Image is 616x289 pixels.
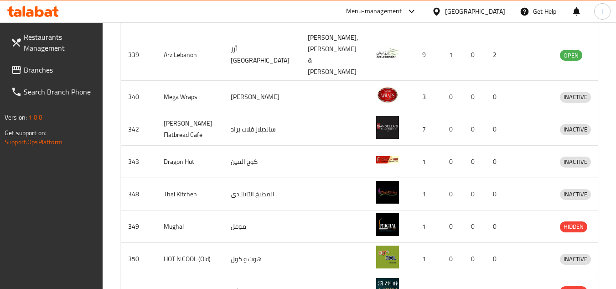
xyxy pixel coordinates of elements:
a: Support.OpsPlatform [5,136,62,148]
span: Version: [5,111,27,123]
span: 1.0.0 [28,111,42,123]
td: 0 [442,210,464,243]
a: Restaurants Management [4,26,103,59]
td: 0 [442,243,464,275]
img: Arz Lebanon [376,42,399,64]
td: 9 [410,29,442,81]
td: موغل [223,210,300,243]
span: Branches [24,64,96,75]
img: HOT N COOL (Old) [376,246,399,268]
td: [PERSON_NAME] [223,81,300,113]
img: Thai Kitchen [376,181,399,204]
td: 349 [121,210,156,243]
div: Menu-management [346,6,402,17]
td: 3 [410,81,442,113]
td: كوخ التنين [223,146,300,178]
td: 0 [464,29,486,81]
td: 0 [464,81,486,113]
span: Restaurants Management [24,32,96,53]
td: 0 [486,81,507,113]
a: Search Branch Phone [4,81,103,103]
td: 0 [464,178,486,210]
td: Mega Wraps [156,81,223,113]
td: 1 [410,210,442,243]
span: INACTIVE [560,92,591,102]
div: [GEOGRAPHIC_DATA] [445,6,505,16]
td: 0 [486,113,507,146]
td: 339 [121,29,156,81]
div: INACTIVE [560,92,591,103]
td: 350 [121,243,156,275]
td: 2 [486,29,507,81]
td: Thai Kitchen [156,178,223,210]
td: 0 [442,113,464,146]
span: Get support on: [5,127,47,139]
td: 342 [121,113,156,146]
td: أرز [GEOGRAPHIC_DATA] [223,29,300,81]
td: Mughal [156,210,223,243]
td: [PERSON_NAME] Flatbread Cafe [156,113,223,146]
td: 1 [410,146,442,178]
td: 0 [464,146,486,178]
td: المطبخ التايلندى [223,178,300,210]
td: 0 [442,146,464,178]
span: INACTIVE [560,254,591,264]
span: OPEN [560,50,582,61]
td: 1 [442,29,464,81]
span: INACTIVE [560,189,591,200]
img: Mega Wraps [376,84,399,106]
span: INACTIVE [560,157,591,167]
td: 0 [486,210,507,243]
span: Search Branch Phone [24,86,96,97]
td: 0 [442,81,464,113]
td: HOT N COOL (Old) [156,243,223,275]
div: INACTIVE [560,189,591,200]
td: Dragon Hut [156,146,223,178]
td: 0 [464,113,486,146]
td: 0 [486,243,507,275]
img: Dragon Hut [376,148,399,171]
td: 1 [410,243,442,275]
div: INACTIVE [560,124,591,135]
td: هوت و كول [223,243,300,275]
td: 348 [121,178,156,210]
td: 1 [410,178,442,210]
td: [PERSON_NAME],[PERSON_NAME] & [PERSON_NAME] [300,29,369,81]
td: 0 [442,178,464,210]
img: Sandella's Flatbread Cafe [376,116,399,139]
td: سانديلاز فلات براد [223,113,300,146]
td: Arz Lebanon [156,29,223,81]
span: l [601,6,603,16]
img: Mughal [376,213,399,236]
span: INACTIVE [560,124,591,135]
span: HIDDEN [560,221,587,232]
td: 343 [121,146,156,178]
td: 0 [464,210,486,243]
td: 0 [486,178,507,210]
td: 340 [121,81,156,113]
td: 0 [486,146,507,178]
a: Branches [4,59,103,81]
td: 0 [464,243,486,275]
td: 7 [410,113,442,146]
